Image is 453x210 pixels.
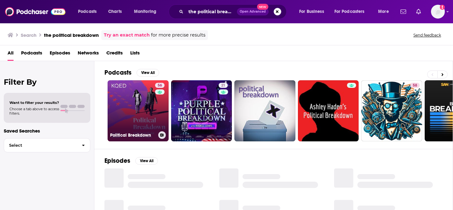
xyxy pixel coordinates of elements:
a: Show notifications dropdown [414,6,423,17]
a: 56Political Breakdown [108,80,169,141]
span: For Podcasters [334,7,365,16]
a: All [8,48,14,61]
span: More [378,7,389,16]
h2: Filter By [4,77,90,87]
a: Episodes [50,48,70,61]
h3: the political breakdown [44,32,99,38]
svg: Add a profile image [440,5,445,10]
span: for more precise results [151,31,205,39]
button: Open AdvancedNew [237,8,269,15]
a: PodcastsView All [104,69,159,77]
img: Podchaser - Follow, Share and Rate Podcasts [5,6,65,18]
button: Select [4,138,90,152]
span: 21 [221,82,225,89]
span: For Business [299,7,324,16]
a: 21 [171,80,232,141]
button: Show profile menu [431,5,445,19]
span: Select [4,143,77,147]
button: View All [135,157,158,165]
button: View All [137,69,159,77]
h2: Episodes [104,157,130,165]
a: Show notifications dropdown [398,6,409,17]
span: Charts [108,7,122,16]
a: 58 [361,80,422,141]
button: open menu [374,7,397,17]
a: Try an exact match [104,31,150,39]
span: New [257,4,268,10]
span: Want to filter your results? [9,100,59,105]
button: open menu [330,7,374,17]
p: Saved Searches [4,128,90,134]
h3: Search [21,32,36,38]
input: Search podcasts, credits, & more... [186,7,237,17]
a: EpisodesView All [104,157,158,165]
button: open menu [295,7,332,17]
a: Charts [104,7,126,17]
span: Logged in as kkitamorn [431,5,445,19]
h3: Political Breakdown [110,133,156,138]
a: Podcasts [21,48,42,61]
span: Choose a tab above to access filters. [9,107,59,116]
a: 58 [410,83,420,88]
img: User Profile [431,5,445,19]
button: open menu [130,7,165,17]
span: Open Advanced [240,10,266,13]
span: Monitoring [134,7,156,16]
a: 21 [219,83,228,88]
div: Search podcasts, credits, & more... [175,4,293,19]
span: Podcasts [78,7,97,16]
button: open menu [74,7,105,17]
span: 56 [158,82,162,89]
a: Lists [130,48,140,61]
button: Send feedback [411,32,443,38]
a: Networks [78,48,99,61]
h2: Podcasts [104,69,131,77]
a: 56 [155,83,165,88]
a: Credits [106,48,123,61]
span: 58 [413,82,417,89]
